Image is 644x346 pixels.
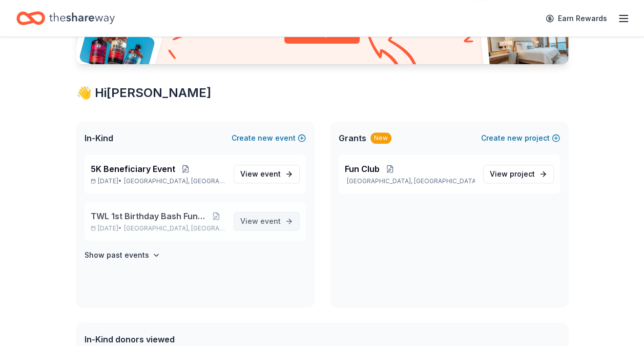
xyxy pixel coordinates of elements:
a: View project [483,165,554,183]
a: Home [16,6,115,30]
button: Createnewproject [481,132,560,144]
a: View event [234,212,300,230]
span: In-Kind [85,132,113,144]
span: event [260,169,281,178]
span: 5K Beneficiary Event [91,163,175,175]
div: In-Kind donors viewed [85,333,315,345]
div: 👋 Hi [PERSON_NAME] [76,85,568,101]
span: Fun Club [345,163,380,175]
span: View [490,168,535,180]
a: Earn Rewards [539,9,613,28]
span: project [510,169,535,178]
h4: Show past events [85,249,149,261]
span: [GEOGRAPHIC_DATA], [GEOGRAPHIC_DATA] [124,177,225,185]
p: [DATE] • [91,177,225,185]
span: View [240,168,281,180]
p: [DATE] • [91,224,225,233]
a: View event [234,165,300,183]
button: Show past events [85,249,160,261]
img: Curvy arrow [368,33,419,72]
span: TWL 1st Birthday Bash Fundraiser [91,210,208,222]
p: [GEOGRAPHIC_DATA], [GEOGRAPHIC_DATA] [345,177,475,185]
button: Createnewevent [232,132,306,144]
span: new [507,132,523,144]
span: [GEOGRAPHIC_DATA], [GEOGRAPHIC_DATA] [124,224,225,233]
span: View [240,215,281,227]
span: event [260,217,281,225]
div: New [370,132,391,144]
span: Grants [339,132,366,144]
span: new [258,132,273,144]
